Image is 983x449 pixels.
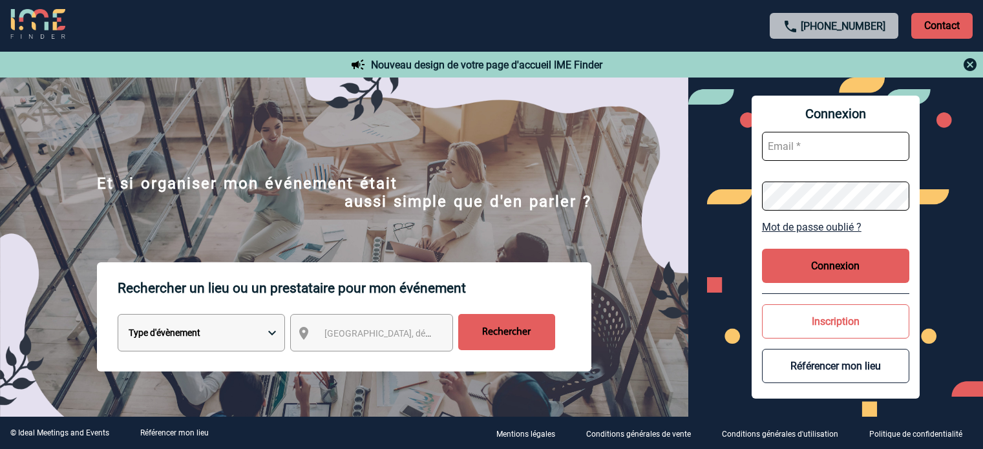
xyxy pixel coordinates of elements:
[586,430,691,439] p: Conditions générales de vente
[486,427,576,439] a: Mentions légales
[762,249,909,283] button: Connexion
[324,328,504,339] span: [GEOGRAPHIC_DATA], département, région...
[722,430,838,439] p: Conditions générales d'utilisation
[762,106,909,121] span: Connexion
[496,430,555,439] p: Mentions légales
[762,304,909,339] button: Inscription
[10,428,109,437] div: © Ideal Meetings and Events
[118,262,591,314] p: Rechercher un lieu ou un prestataire pour mon événement
[140,428,209,437] a: Référencer mon lieu
[576,427,712,439] a: Conditions générales de vente
[859,427,983,439] a: Politique de confidentialité
[762,349,909,383] button: Référencer mon lieu
[762,132,909,161] input: Email *
[762,221,909,233] a: Mot de passe oublié ?
[458,314,555,350] input: Rechercher
[869,430,962,439] p: Politique de confidentialité
[911,13,973,39] p: Contact
[801,20,885,32] a: [PHONE_NUMBER]
[712,427,859,439] a: Conditions générales d'utilisation
[783,19,798,34] img: call-24-px.png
